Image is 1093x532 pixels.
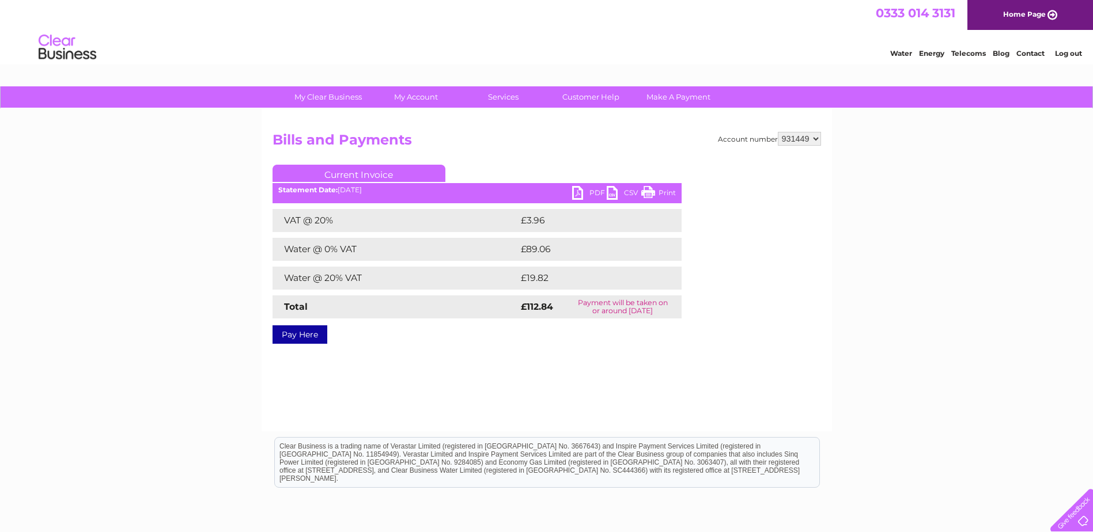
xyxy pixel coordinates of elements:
[876,6,955,20] a: 0333 014 3131
[521,301,553,312] strong: £112.84
[273,186,682,194] div: [DATE]
[281,86,376,108] a: My Clear Business
[273,132,821,154] h2: Bills and Payments
[890,49,912,58] a: Water
[718,132,821,146] div: Account number
[993,49,1009,58] a: Blog
[38,30,97,65] img: logo.png
[273,209,518,232] td: VAT @ 20%
[273,325,327,344] a: Pay Here
[1016,49,1045,58] a: Contact
[641,186,676,203] a: Print
[273,238,518,261] td: Water @ 0% VAT
[607,186,641,203] a: CSV
[278,185,338,194] b: Statement Date:
[518,238,659,261] td: £89.06
[1055,49,1082,58] a: Log out
[456,86,551,108] a: Services
[518,209,655,232] td: £3.96
[543,86,638,108] a: Customer Help
[951,49,986,58] a: Telecoms
[275,6,819,56] div: Clear Business is a trading name of Verastar Limited (registered in [GEOGRAPHIC_DATA] No. 3667643...
[564,295,681,318] td: Payment will be taken on or around [DATE]
[518,267,657,290] td: £19.82
[919,49,944,58] a: Energy
[631,86,726,108] a: Make A Payment
[273,165,445,182] a: Current Invoice
[572,186,607,203] a: PDF
[368,86,463,108] a: My Account
[273,267,518,290] td: Water @ 20% VAT
[284,301,308,312] strong: Total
